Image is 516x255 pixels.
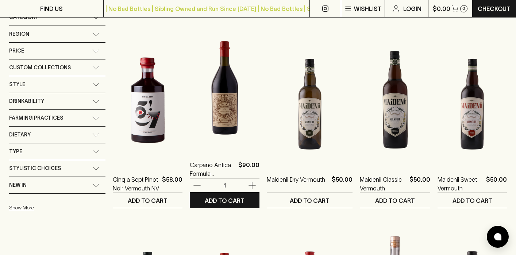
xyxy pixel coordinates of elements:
[267,175,325,193] a: Maidenii Dry Vermouth
[9,127,105,143] div: Dietary
[238,161,259,178] p: $90.00
[113,175,159,193] a: Cinq a Sept Pinot Noir Vermouth NV
[375,196,415,205] p: ADD TO CART
[409,175,430,193] p: $50.00
[433,4,450,13] p: $0.00
[9,181,27,190] span: New In
[9,160,105,177] div: Stylistic Choices
[190,193,259,208] button: ADD TO CART
[9,76,105,93] div: Style
[486,175,507,193] p: $50.00
[9,26,105,42] div: Region
[113,36,182,164] img: Cinq a Sept Pinot Noir Vermouth NV
[360,36,430,164] img: Maidenii Classic Vermouth
[438,175,483,193] a: Maidenii Sweet Vermouth
[267,193,353,208] button: ADD TO CART
[478,4,511,13] p: Checkout
[9,46,24,55] span: Price
[9,164,61,173] span: Stylistic Choices
[190,22,259,150] img: Carpano Antica Formula Vermouth
[354,4,382,13] p: Wishlist
[9,80,25,89] span: Style
[438,36,507,164] img: Maidenii Sweet Vermouth
[360,193,430,208] button: ADD TO CART
[40,4,63,13] p: FIND US
[9,200,105,215] button: Show More
[9,93,105,109] div: Drinkability
[453,196,492,205] p: ADD TO CART
[9,43,105,59] div: Price
[332,175,353,193] p: $50.00
[290,196,330,205] p: ADD TO CART
[128,196,167,205] p: ADD TO CART
[9,177,105,193] div: New In
[9,130,31,139] span: Dietary
[113,193,182,208] button: ADD TO CART
[162,175,182,193] p: $58.00
[494,233,501,240] img: bubble-icon
[205,196,244,205] p: ADD TO CART
[9,143,105,160] div: Type
[9,63,71,72] span: Custom Collections
[9,59,105,76] div: Custom Collections
[9,30,29,39] span: Region
[9,147,22,156] span: Type
[216,181,234,189] p: 1
[9,97,44,106] span: Drinkability
[462,7,465,11] p: 0
[190,161,235,178] a: Carpano Antica Formula Vermouth
[9,110,105,126] div: Farming Practices
[438,193,507,208] button: ADD TO CART
[267,36,353,164] img: Maidenii Dry Vermouth
[360,175,407,193] a: Maidenii Classic Vermouth
[9,113,63,123] span: Farming Practices
[403,4,421,13] p: Login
